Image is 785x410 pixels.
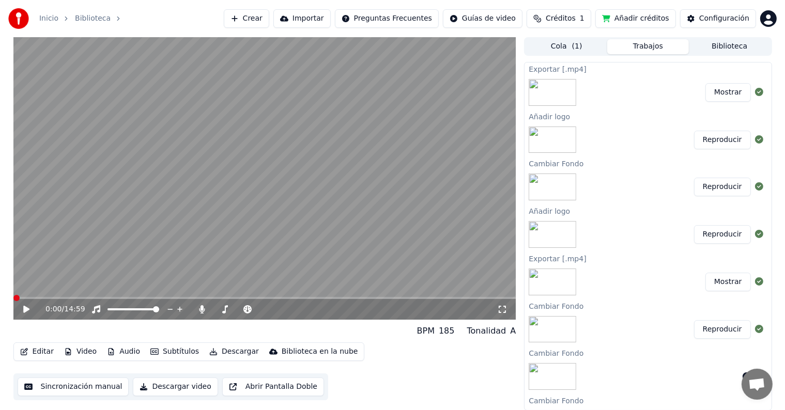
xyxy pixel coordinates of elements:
[222,377,324,396] button: Abrir Pantalla Doble
[689,39,771,54] button: Biblioteca
[335,9,439,28] button: Preguntas Frecuentes
[705,83,751,102] button: Mostrar
[526,39,607,54] button: Cola
[607,39,689,54] button: Trabajos
[443,9,522,28] button: Guías de video
[64,304,85,314] span: 14:59
[546,13,576,24] span: Créditos
[146,344,203,359] button: Subtítulos
[133,377,218,396] button: Descargar video
[572,41,582,52] span: ( 1 )
[525,62,771,75] div: Exportar [.mp4]
[16,344,58,359] button: Editar
[525,394,771,406] div: Cambiar Fondo
[205,344,263,359] button: Descargar
[705,273,751,291] button: Mostrar
[439,325,455,337] div: 185
[694,131,751,149] button: Reproducir
[694,178,751,196] button: Reproducir
[45,304,70,314] div: /
[699,13,749,24] div: Configuración
[8,8,29,29] img: youka
[525,157,771,169] div: Cambiar Fondo
[39,13,136,24] nav: breadcrumb
[510,325,516,337] div: A
[525,204,771,217] div: Añadir logo
[45,304,61,314] span: 0:00
[680,9,756,28] button: Configuración
[75,13,111,24] a: Biblioteca
[527,9,591,28] button: Créditos1
[39,13,58,24] a: Inicio
[525,299,771,312] div: Cambiar Fondo
[103,344,144,359] button: Audio
[417,325,435,337] div: BPM
[224,9,269,28] button: Crear
[694,225,751,244] button: Reproducir
[273,9,331,28] button: Importar
[694,320,751,339] button: Reproducir
[525,110,771,122] div: Añadir logo
[742,369,773,400] a: Chat abierto
[282,346,358,357] div: Biblioteca en la nube
[18,377,129,396] button: Sincronización manual
[595,9,676,28] button: Añadir créditos
[580,13,584,24] span: 1
[60,344,101,359] button: Video
[467,325,506,337] div: Tonalidad
[525,346,771,359] div: Cambiar Fondo
[525,252,771,264] div: Exportar [.mp4]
